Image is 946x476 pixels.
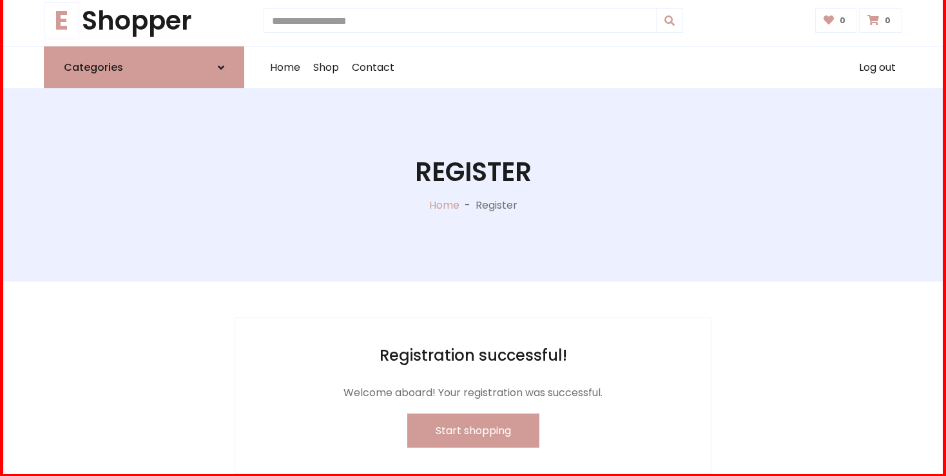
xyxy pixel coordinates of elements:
h2: Registration successful! [380,344,567,367]
a: 0 [859,8,902,33]
h6: Categories [64,61,123,73]
a: Home [429,198,459,213]
a: EShopper [44,5,244,36]
p: Register [476,198,517,213]
h1: Register [415,157,532,187]
a: Home [264,47,307,88]
button: Start shopping [407,414,539,448]
span: Welcome aboard! Your registration was successful. [343,385,603,401]
h1: Shopper [44,5,244,36]
a: Contact [345,47,401,88]
span: 0 [836,15,849,26]
a: Categories [44,46,244,88]
span: E [44,2,79,39]
p: - [459,198,476,213]
a: 0 [815,8,857,33]
a: Shop [307,47,345,88]
a: Log out [853,47,902,88]
span: 0 [882,15,894,26]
